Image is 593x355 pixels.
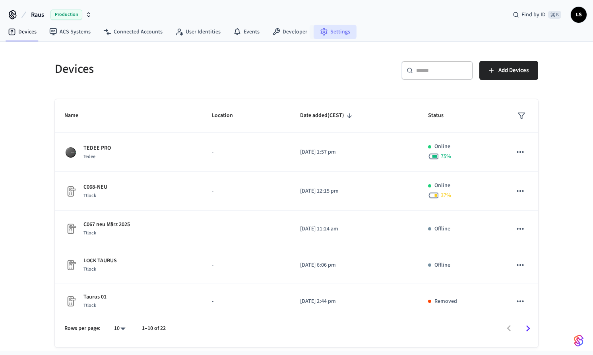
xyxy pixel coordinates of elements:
[434,297,457,306] p: Removed
[97,25,169,39] a: Connected Accounts
[212,109,243,122] span: Location
[83,230,96,236] span: Ttlock
[521,11,546,19] span: Find by ID
[441,191,451,199] span: 37 %
[300,148,409,156] p: [DATE] 1:57 pm
[142,324,166,333] p: 1–10 of 22
[64,222,77,235] img: Placeholder Lock Image
[498,65,529,76] span: Add Devices
[300,187,409,195] p: [DATE] 12:15 pm
[50,10,82,20] span: Production
[31,10,44,20] span: Raus
[434,225,450,233] p: Offline
[428,109,454,122] span: Status
[314,25,357,39] a: Settings
[212,187,281,195] p: -
[300,225,409,233] p: [DATE] 11:24 am
[64,295,77,308] img: Placeholder Lock Image
[227,25,266,39] a: Events
[83,257,117,265] p: LOCK TAURUS
[506,8,568,22] div: Find by ID⌘ K
[479,61,538,80] button: Add Devices
[434,142,450,151] p: Online
[43,25,97,39] a: ACS Systems
[548,11,561,19] span: ⌘ K
[212,225,281,233] p: -
[571,7,587,23] button: LS
[300,297,409,306] p: [DATE] 2:44 pm
[519,319,537,338] button: Go to next page
[83,144,111,152] p: TEDEE PRO
[110,323,129,334] div: 10
[64,324,101,333] p: Rows per page:
[300,261,409,269] p: [DATE] 6:06 pm
[212,261,281,269] p: -
[574,334,583,347] img: SeamLogoGradient.69752ec5.svg
[83,266,96,273] span: Ttlock
[266,25,314,39] a: Developer
[212,148,281,156] p: -
[64,185,77,198] img: Placeholder Lock Image
[2,25,43,39] a: Devices
[64,259,77,271] img: Placeholder Lock Image
[572,8,586,22] span: LS
[83,183,107,191] p: C068-NEU
[169,25,227,39] a: User Identities
[83,192,96,199] span: Ttlock
[441,152,451,160] span: 75 %
[83,153,95,160] span: Tedee
[83,302,96,309] span: Ttlock
[64,109,89,122] span: Name
[64,146,77,159] img: Tedee Smart Lock
[212,297,281,306] p: -
[83,293,107,301] p: Taurus 01
[83,220,130,229] p: C067 neu März 2025
[55,61,292,77] h5: Devices
[300,109,355,122] span: Date added(CEST)
[434,181,450,190] p: Online
[434,261,450,269] p: Offline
